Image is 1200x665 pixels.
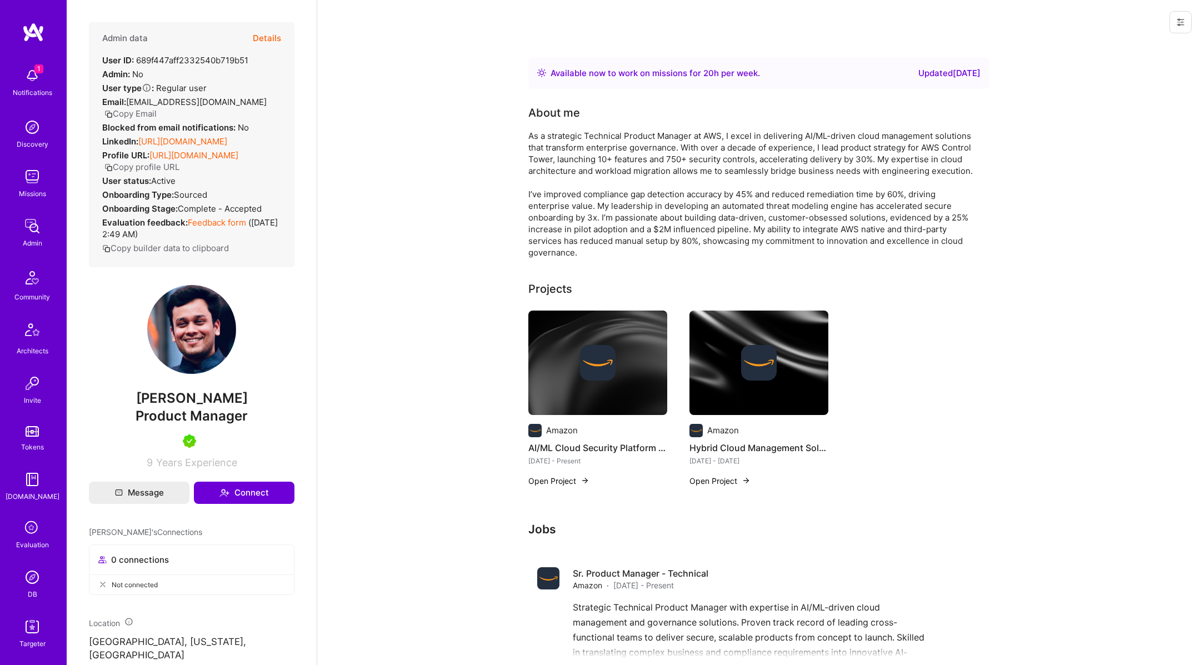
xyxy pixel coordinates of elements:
[21,372,43,394] img: Invite
[102,69,130,79] strong: Admin:
[111,554,169,566] span: 0 connections
[741,345,777,381] img: Company logo
[102,217,281,240] div: ( [DATE] 2:49 AM )
[102,68,143,80] div: No
[918,67,981,80] div: Updated [DATE]
[102,97,126,107] strong: Email:
[689,455,828,467] div: [DATE] - [DATE]
[19,188,46,199] div: Missions
[689,441,828,455] h4: Hybrid Cloud Management Solutions
[151,176,176,186] span: Active
[14,291,50,303] div: Community
[188,217,246,228] a: Feedback form
[102,33,148,43] h4: Admin data
[102,189,174,200] strong: Onboarding Type:
[104,163,113,172] i: icon Copy
[528,130,973,258] div: As a strategic Technical Product Manager at AWS, I excel in delivering AI/ML-driven cloud managem...
[21,116,43,138] img: discovery
[580,345,616,381] img: Company logo
[528,281,572,297] div: Projects
[147,457,153,468] span: 9
[537,567,559,589] img: Company logo
[28,588,37,600] div: DB
[89,482,189,504] button: Message
[21,166,43,188] img: teamwork
[13,87,52,98] div: Notifications
[613,579,674,591] span: [DATE] - Present
[17,345,48,357] div: Architects
[102,203,178,214] strong: Onboarding Stage:
[573,567,708,579] h4: Sr. Product Manager - Technical
[102,83,154,93] strong: User type :
[34,64,43,73] span: 1
[102,82,207,94] div: Regular user
[546,424,578,436] div: Amazon
[551,67,760,80] div: Available now to work on missions for h per week .
[707,424,739,436] div: Amazon
[174,189,207,200] span: sourced
[104,161,179,173] button: Copy profile URL
[689,424,703,437] img: Company logo
[102,176,151,186] strong: User status:
[6,491,59,502] div: [DOMAIN_NAME]
[89,526,202,538] span: [PERSON_NAME]'s Connections
[115,489,123,497] i: icon Mail
[156,457,237,468] span: Years Experience
[537,68,546,77] img: Availability
[22,22,44,42] img: logo
[23,237,42,249] div: Admin
[102,55,134,66] strong: User ID:
[528,441,667,455] h4: AI/ML Cloud Security Platform Development
[528,475,589,487] button: Open Project
[102,54,248,66] div: 689f447aff2332540b719b51
[219,488,229,498] i: icon Connect
[253,22,281,54] button: Details
[142,83,152,93] i: Help
[89,544,294,595] button: 0 connectionsNot connected
[89,636,294,662] p: [GEOGRAPHIC_DATA], [US_STATE], [GEOGRAPHIC_DATA]
[112,579,158,591] span: Not connected
[102,150,149,161] strong: Profile URL:
[528,455,667,467] div: [DATE] - Present
[102,244,111,253] i: icon Copy
[21,64,43,87] img: bell
[689,311,828,415] img: cover
[183,434,196,448] img: A.Teamer in Residence
[742,476,751,485] img: arrow-right
[102,136,138,147] strong: LinkedIn:
[138,136,227,147] a: [URL][DOMAIN_NAME]
[89,390,294,407] span: [PERSON_NAME]
[98,556,107,564] i: icon Collaborator
[528,104,580,121] div: About me
[17,138,48,150] div: Discovery
[147,285,236,374] img: User Avatar
[102,217,188,228] strong: Evaluation feedback:
[102,242,229,254] button: Copy builder data to clipboard
[19,318,46,345] img: Architects
[21,215,43,237] img: admin teamwork
[528,424,542,437] img: Company logo
[21,441,44,453] div: Tokens
[689,475,751,487] button: Open Project
[26,426,39,437] img: tokens
[178,203,262,214] span: Complete - Accepted
[149,150,238,161] a: [URL][DOMAIN_NAME]
[19,638,46,649] div: Targeter
[22,518,43,539] i: icon SelectionTeam
[607,579,609,591] span: ·
[703,68,714,78] span: 20
[194,482,294,504] button: Connect
[126,97,267,107] span: [EMAIL_ADDRESS][DOMAIN_NAME]
[102,122,249,133] div: No
[21,616,43,638] img: Skill Targeter
[16,539,49,551] div: Evaluation
[581,476,589,485] img: arrow-right
[89,617,294,629] div: Location
[528,311,667,415] img: cover
[21,566,43,588] img: Admin Search
[19,264,46,291] img: Community
[98,580,107,589] i: icon CloseGray
[104,108,157,119] button: Copy Email
[528,522,989,536] h3: Jobs
[24,394,41,406] div: Invite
